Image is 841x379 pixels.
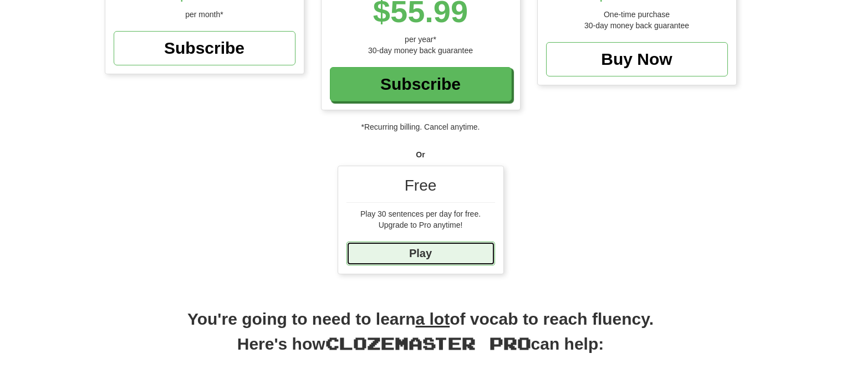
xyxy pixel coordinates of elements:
div: Free [346,175,495,203]
u: a lot [416,310,450,328]
a: Buy Now [546,42,728,76]
div: Upgrade to Pro anytime! [346,219,495,231]
strong: Or [416,150,425,159]
div: per year* [330,34,512,45]
div: One-time purchase [546,9,728,20]
div: per month* [114,9,295,20]
a: Play [346,242,495,265]
a: Subscribe [330,67,512,101]
div: 30-day money back guarantee [330,45,512,56]
div: Play 30 sentences per day for free. [346,208,495,219]
a: Subscribe [114,31,295,65]
h2: You're going to need to learn of vocab to reach fluency. Here's how can help: [105,308,737,367]
div: 30-day money back guarantee [546,20,728,31]
span: Clozemaster Pro [325,333,531,353]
